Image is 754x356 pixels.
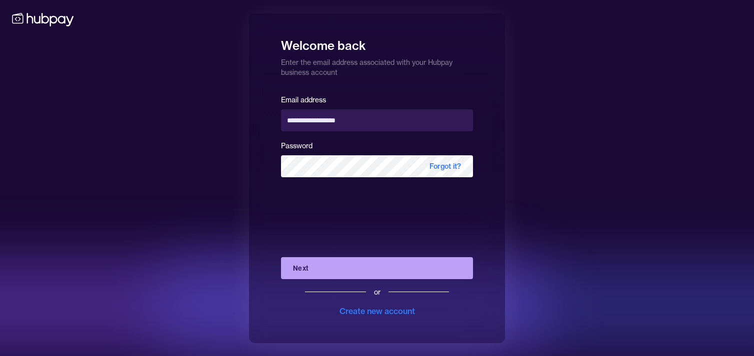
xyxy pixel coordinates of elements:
div: or [374,287,380,297]
label: Email address [281,95,326,104]
h1: Welcome back [281,31,473,53]
button: Next [281,257,473,279]
p: Enter the email address associated with your Hubpay business account [281,53,473,77]
div: Create new account [339,305,415,317]
span: Forgot it? [417,155,473,177]
label: Password [281,141,312,150]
